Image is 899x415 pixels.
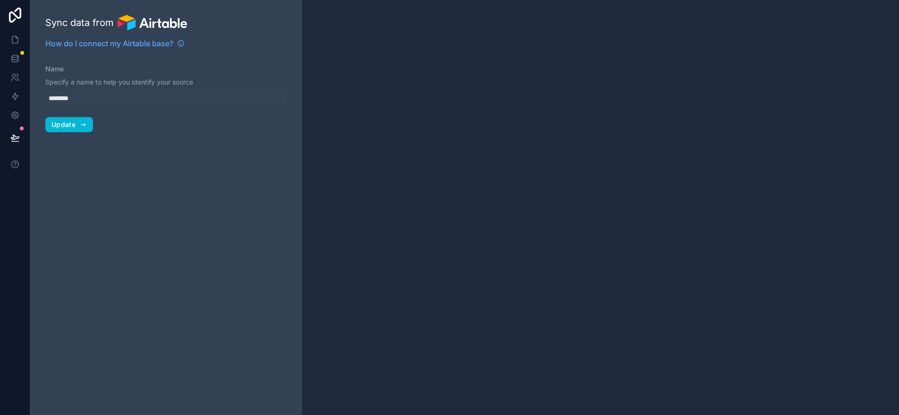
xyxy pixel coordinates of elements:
[45,38,173,49] span: How do I connect my Airtable base?
[45,77,287,87] p: Specify a name to help you identify your source
[45,38,185,49] a: How do I connect my Airtable base?
[45,16,114,29] span: Sync data from
[51,120,76,129] span: Update
[45,117,93,132] button: Update
[118,15,187,30] img: Airtable logo
[45,64,64,74] label: Name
